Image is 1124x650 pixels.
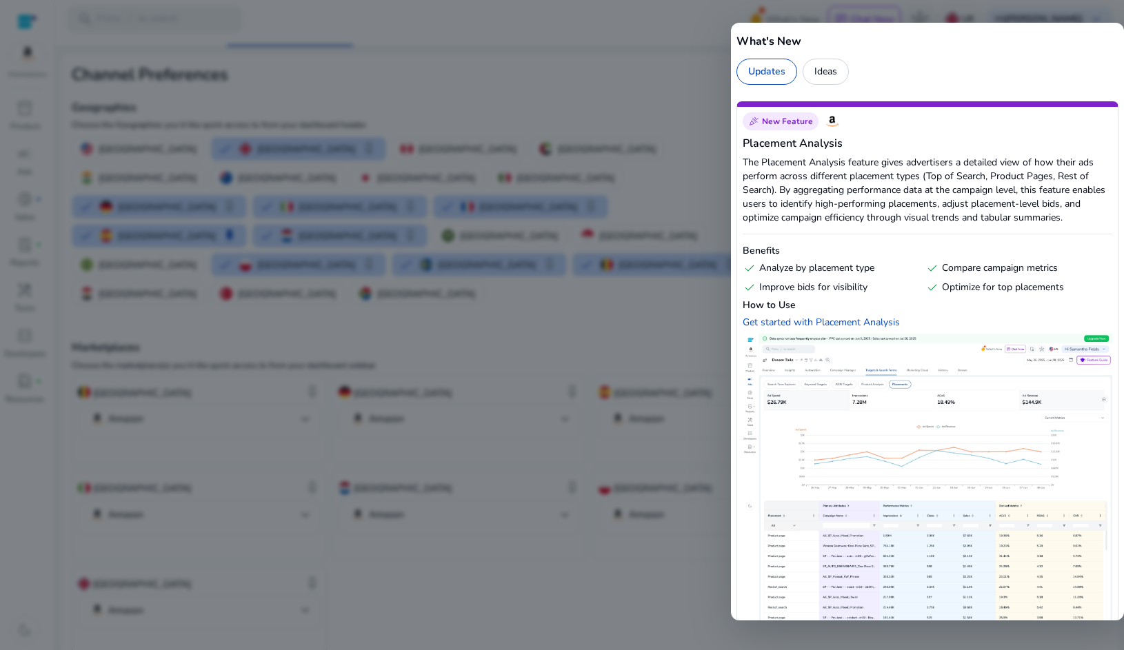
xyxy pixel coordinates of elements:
[736,33,1119,50] h5: What's New
[925,261,1103,275] div: Compare campaign metrics
[748,116,759,127] span: celebration
[803,59,849,85] div: Ideas
[925,281,939,294] span: check
[925,281,1103,294] div: Optimize for top placements
[743,261,921,275] div: Analyze by placement type
[743,281,756,294] span: check
[743,261,756,275] span: check
[743,135,1113,152] h5: Placement Analysis
[743,281,921,294] div: Improve bids for visibility
[743,244,1113,258] h6: Benefits
[736,59,797,85] div: Updates
[743,298,1113,312] h6: How to Use
[762,116,813,127] span: New Feature
[743,334,1113,650] img: Placement Analysis
[824,113,841,130] img: Amazon
[925,261,939,275] span: check
[743,316,900,329] a: Get started with Placement Analysis
[743,156,1113,225] p: The Placement Analysis feature gives advertisers a detailed view of how their ads perform across ...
